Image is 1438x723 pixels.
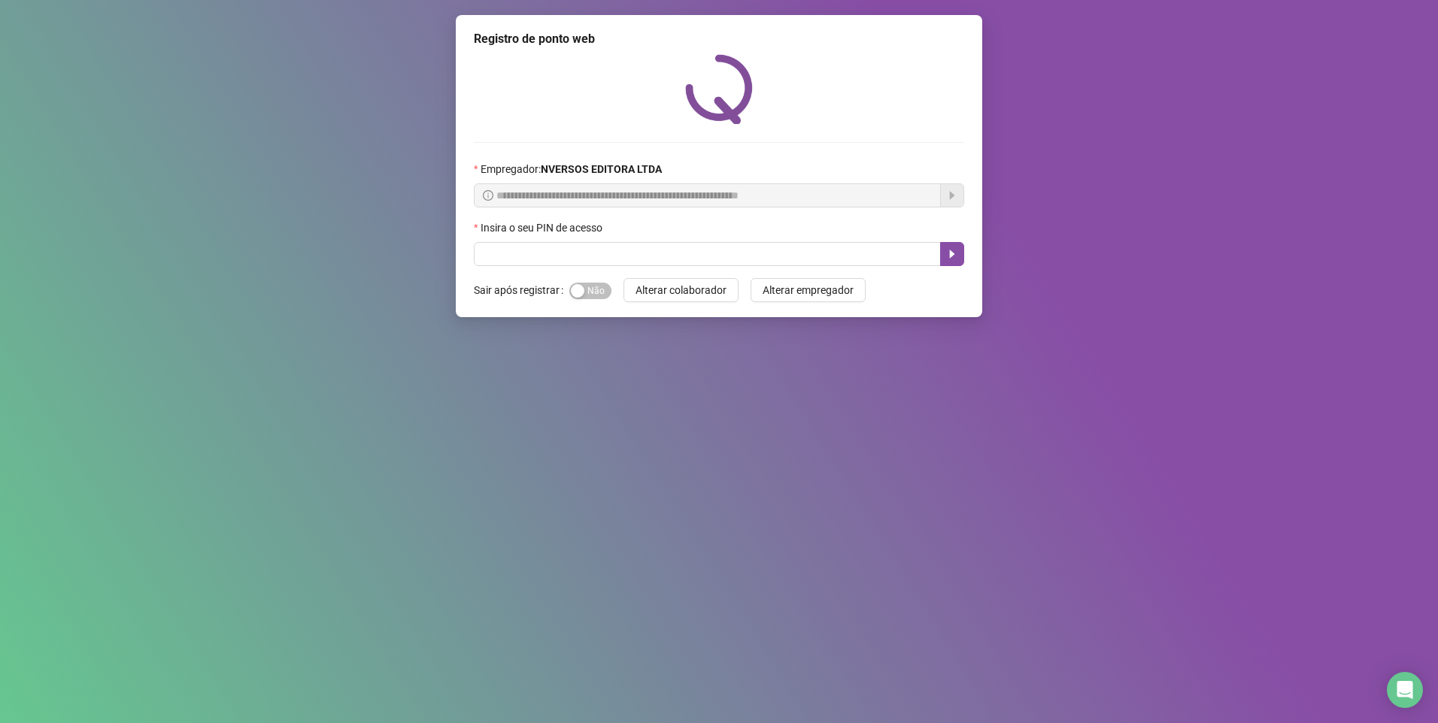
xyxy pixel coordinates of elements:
[636,282,727,298] span: Alterar colaborador
[483,190,493,201] span: info-circle
[474,219,612,236] label: Insira o seu PIN de acesso
[623,278,739,302] button: Alterar colaborador
[474,30,964,48] div: Registro de ponto web
[1387,672,1423,708] div: Open Intercom Messenger
[541,163,662,175] strong: NVERSOS EDITORA LTDA
[763,282,854,298] span: Alterar empregador
[946,248,958,260] span: caret-right
[474,278,569,302] label: Sair após registrar
[685,54,753,124] img: QRPoint
[751,278,866,302] button: Alterar empregador
[481,161,662,177] span: Empregador :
